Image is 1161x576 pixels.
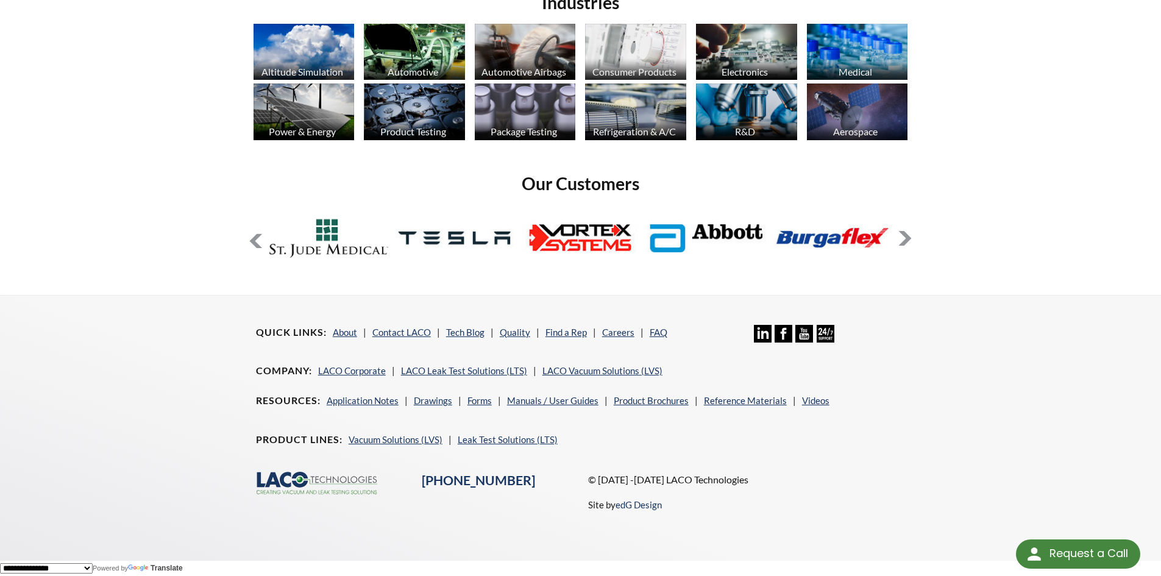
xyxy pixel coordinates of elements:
div: Product Testing [362,126,464,137]
div: Automotive Airbags [473,66,575,77]
a: LACO Vacuum Solutions (LVS) [542,365,662,376]
a: Automotive Airbags [475,24,576,84]
a: LACO Corporate [318,365,386,376]
img: Vortex-Systems.jpg [521,205,640,271]
img: industry_Consumer_670x376.jpg [585,24,686,80]
a: Consumer Products [585,24,686,84]
a: Aerospace [807,84,908,143]
a: Reference Materials [704,395,787,406]
img: Tesla.jpg [395,205,514,271]
a: Altitude Simulation [254,24,355,84]
a: Package Testing [475,84,576,143]
p: © [DATE] -[DATE] LACO Technologies [588,472,906,488]
img: industry_Electronics_670x376.jpg [696,24,797,80]
div: Altitude Simulation [252,66,353,77]
a: Leak Test Solutions (LTS) [458,434,558,445]
img: industry_Automotive_670x376.jpg [364,24,465,80]
img: LOGO_200x112.jpg [269,205,388,271]
a: Contact LACO [372,327,431,338]
a: edG Design [616,499,662,510]
h4: Product Lines [256,433,343,446]
div: R&D [694,126,796,137]
a: Refrigeration & A/C [585,84,686,143]
a: Drawings [414,395,452,406]
a: Quality [500,327,530,338]
h4: Company [256,364,312,377]
a: Medical [807,24,908,84]
img: Abbott-Labs.jpg [647,205,766,271]
a: Translate [128,564,183,572]
img: industry_AltitudeSim_670x376.jpg [254,24,355,80]
a: Electronics [696,24,797,84]
div: Medical [805,66,907,77]
a: R&D [696,84,797,143]
img: Google Translate [128,564,151,572]
a: Automotive [364,24,465,84]
img: Burgaflex.jpg [773,205,892,271]
img: industry_Power-2_670x376.jpg [254,84,355,140]
h4: Resources [256,394,321,407]
a: Product Testing [364,84,465,143]
img: industry_R_D_670x376.jpg [696,84,797,140]
h2: Our Customers [249,172,913,195]
img: round button [1024,544,1044,564]
a: 24/7 Support [817,333,834,344]
p: Site by [588,497,662,512]
a: About [333,327,357,338]
a: Find a Rep [545,327,587,338]
img: industry_Auto-Airbag_670x376.jpg [475,24,576,80]
div: Automotive [362,66,464,77]
div: Power & Energy [252,126,353,137]
div: Request a Call [1016,539,1140,569]
a: LACO Leak Test Solutions (LTS) [401,365,527,376]
a: Product Brochures [614,395,689,406]
div: Refrigeration & A/C [583,126,685,137]
a: Forms [467,395,492,406]
a: Manuals / User Guides [507,395,598,406]
img: Artboard_1.jpg [807,84,908,140]
div: Electronics [694,66,796,77]
img: industry_Package_670x376.jpg [475,84,576,140]
div: Consumer Products [583,66,685,77]
a: Application Notes [327,395,399,406]
a: Vacuum Solutions (LVS) [349,434,442,445]
div: Aerospace [805,126,907,137]
a: [PHONE_NUMBER] [422,472,535,488]
a: FAQ [650,327,667,338]
a: Videos [802,395,829,406]
a: Power & Energy [254,84,355,143]
div: Request a Call [1049,539,1128,567]
a: Careers [602,327,634,338]
img: 24/7 Support Icon [817,325,834,343]
img: industry_ProductTesting_670x376.jpg [364,84,465,140]
div: Package Testing [473,126,575,137]
img: industry_HVAC_670x376.jpg [585,84,686,140]
img: industry_Medical_670x376.jpg [807,24,908,80]
h4: Quick Links [256,326,327,339]
a: Tech Blog [446,327,485,338]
